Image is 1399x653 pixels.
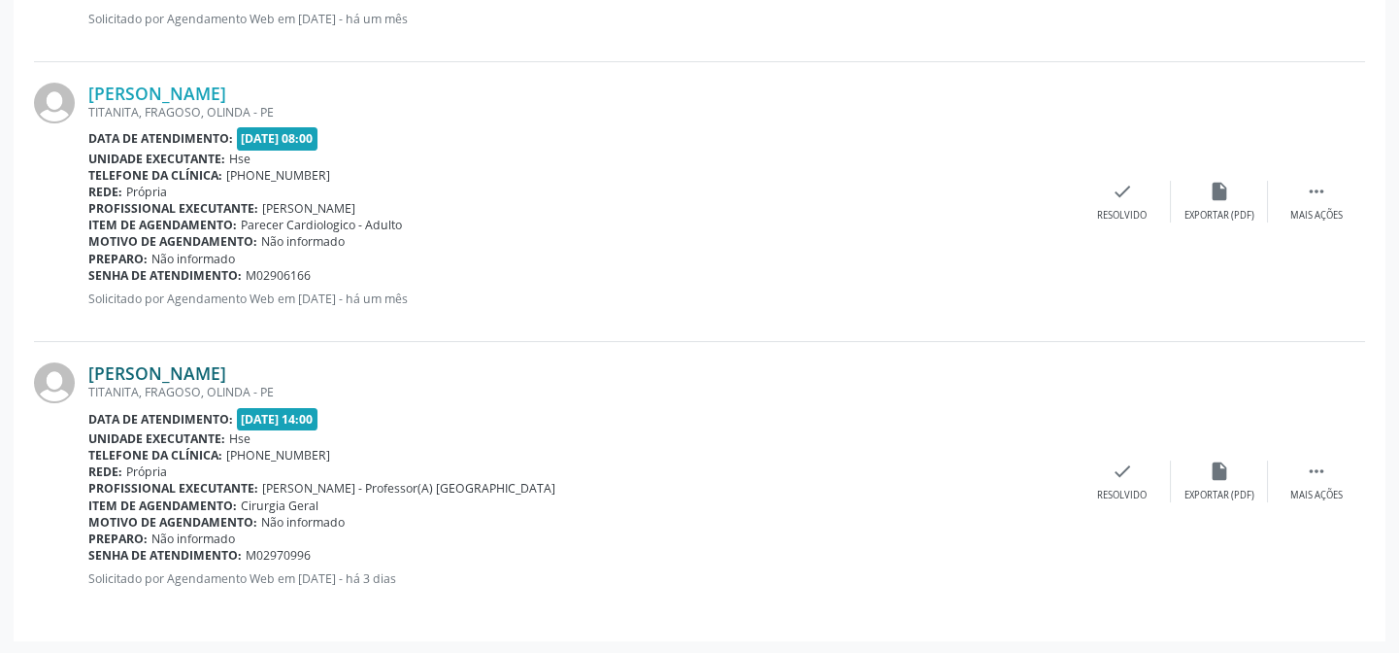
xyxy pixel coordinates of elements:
[88,411,233,428] b: Data de atendimento:
[88,384,1074,400] div: TITANITA, FRAGOSO, OLINDA - PE
[262,480,555,497] span: [PERSON_NAME] - Professor(A) [GEOGRAPHIC_DATA]
[88,233,257,250] b: Motivo de agendamento:
[88,498,237,514] b: Item de agendamento:
[88,291,1074,307] p: Solicitado por Agendamento Web em [DATE] - há um mês
[1209,181,1230,202] i: insert_drive_file
[261,233,345,250] span: Não informado
[88,11,1074,27] p: Solicitado por Agendamento Web em [DATE] - há um mês
[88,547,242,564] b: Senha de atendimento:
[1290,209,1343,223] div: Mais ações
[88,570,1074,587] p: Solicitado por Agendamento Web em [DATE] - há 3 dias
[88,83,226,104] a: [PERSON_NAME]
[1112,461,1133,482] i: check
[1209,461,1230,482] i: insert_drive_file
[88,480,258,497] b: Profissional executante:
[246,547,311,564] span: M02970996
[262,200,355,217] span: [PERSON_NAME]
[88,447,222,464] b: Telefone da clínica:
[1306,461,1327,482] i: 
[88,464,122,480] b: Rede:
[126,464,167,480] span: Própria
[88,104,1074,120] div: TITANITA, FRAGOSO, OLINDA - PE
[261,514,345,531] span: Não informado
[246,267,311,284] span: M02906166
[88,430,225,447] b: Unidade executante:
[151,531,235,547] span: Não informado
[1306,181,1327,202] i: 
[88,251,148,267] b: Preparo:
[88,130,233,147] b: Data de atendimento:
[88,200,258,217] b: Profissional executante:
[229,151,250,167] span: Hse
[1184,489,1254,502] div: Exportar (PDF)
[1097,209,1147,223] div: Resolvido
[237,408,318,430] span: [DATE] 14:00
[1112,181,1133,202] i: check
[88,531,148,547] b: Preparo:
[88,514,257,531] b: Motivo de agendamento:
[88,167,222,184] b: Telefone da clínica:
[241,498,318,514] span: Cirurgia Geral
[151,251,235,267] span: Não informado
[229,430,250,447] span: Hse
[1097,489,1147,502] div: Resolvido
[88,267,242,284] b: Senha de atendimento:
[34,362,75,403] img: img
[88,151,225,167] b: Unidade executante:
[88,217,237,233] b: Item de agendamento:
[226,447,330,464] span: [PHONE_NUMBER]
[226,167,330,184] span: [PHONE_NUMBER]
[88,362,226,384] a: [PERSON_NAME]
[237,127,318,150] span: [DATE] 08:00
[126,184,167,200] span: Própria
[1290,489,1343,502] div: Mais ações
[88,184,122,200] b: Rede:
[1184,209,1254,223] div: Exportar (PDF)
[241,217,402,233] span: Parecer Cardiologico - Adulto
[34,83,75,123] img: img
